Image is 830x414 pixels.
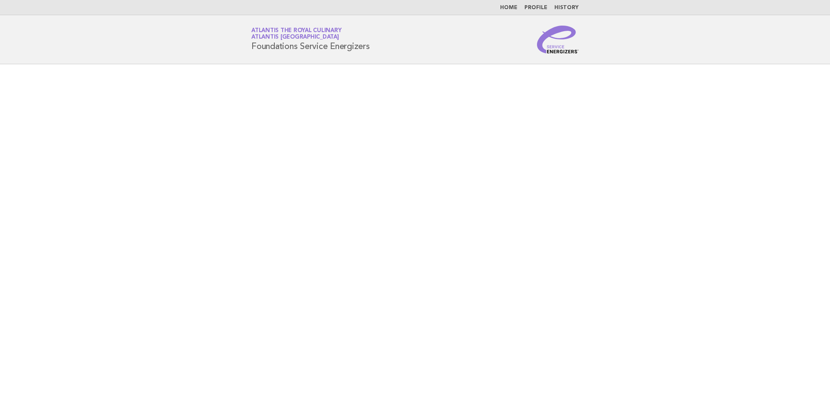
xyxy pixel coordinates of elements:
span: Atlantis [GEOGRAPHIC_DATA] [251,35,339,40]
h1: Foundations Service Energizers [251,28,370,51]
a: History [554,5,579,10]
a: Profile [524,5,547,10]
a: Atlantis the Royal CulinaryAtlantis [GEOGRAPHIC_DATA] [251,28,341,40]
img: Service Energizers [537,26,579,53]
a: Home [500,5,517,10]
